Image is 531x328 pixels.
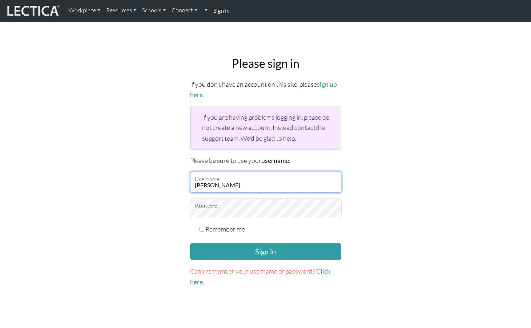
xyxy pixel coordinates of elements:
[139,3,169,18] a: Schools
[190,267,330,286] a: Click here
[294,124,316,131] a: contact
[210,3,233,19] a: Sign in
[261,157,289,164] strong: username
[190,243,341,260] button: Sign in
[103,3,139,18] a: Resources
[190,266,341,287] p: .
[190,79,341,100] p: If you don't have an account on this site, please .
[66,3,103,18] a: Workplace
[169,3,200,18] a: Connect
[190,155,341,166] p: Please be sure to use your .
[205,224,245,234] label: Remember me
[190,57,341,70] h2: Please sign in
[213,7,230,14] strong: Sign in
[5,4,60,18] img: lecticalive
[190,172,341,193] input: Username
[190,267,315,275] span: Can't remember your username or password?
[190,106,341,149] div: If you are having problems logging in, please do not create a new account. Instead, the support t...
